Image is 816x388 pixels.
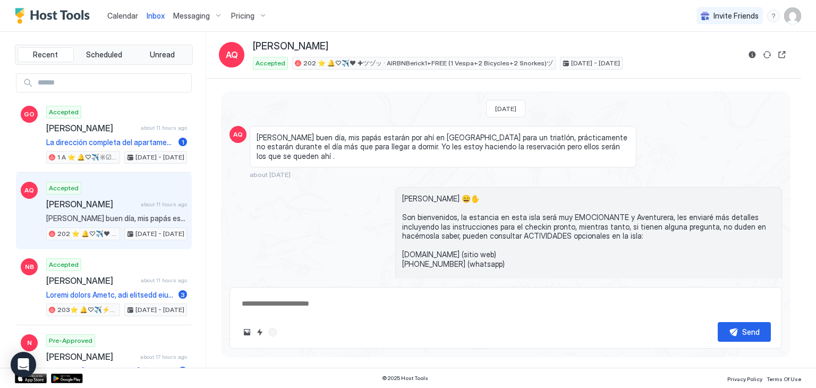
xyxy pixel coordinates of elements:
span: [PERSON_NAME] buen día, mis papás estarán por ahí en [GEOGRAPHIC_DATA] para un triatlón, práctica... [46,214,187,223]
button: Open reservation [776,48,788,61]
a: Terms Of Use [767,373,801,384]
button: Quick reply [253,326,266,339]
span: [DATE] - [DATE] [135,153,184,162]
span: Accepted [256,58,285,68]
span: Privacy Policy [727,376,762,382]
span: [PERSON_NAME] [253,40,328,53]
span: 3 [181,291,185,299]
span: Unread [150,50,175,60]
span: [DATE] - [DATE] [135,305,184,315]
span: [DATE] - [DATE] [571,58,620,68]
span: about 11 hours ago [141,124,187,131]
span: NB [25,262,34,272]
span: Pricing [231,11,254,21]
span: Accepted [49,260,79,269]
a: Host Tools Logo [15,8,95,24]
span: 2 [181,367,185,375]
button: Recent [18,47,74,62]
div: Open Intercom Messenger [11,352,36,377]
span: [PERSON_NAME] buen día, mis papás estarán por ahí en [GEOGRAPHIC_DATA] para un triatlón, práctica... [257,133,630,161]
span: Recent [33,50,58,60]
span: [PERSON_NAME] [46,275,137,286]
a: Google Play Store [51,374,83,383]
input: Input Field [33,74,191,92]
a: Inbox [147,10,165,21]
span: 1 [182,138,184,146]
div: Send [742,326,760,338]
span: N [27,338,32,348]
span: AQ [233,130,243,139]
div: tab-group [15,45,193,65]
button: Send [718,322,771,342]
span: [DATE] - [DATE] [135,229,184,239]
a: App Store [15,374,47,383]
a: Privacy Policy [727,373,762,384]
span: Calendar [107,11,138,20]
span: [PERSON_NAME] [46,199,137,209]
span: about 17 hours ago [140,353,187,360]
span: [PERSON_NAME] [46,123,137,133]
span: 1 A ⭐️ 🔔♡✈️☼☑❥❤❤ ✚ツヅッ · ヅAIRBNBerick3+Free (1 Vespa+2Bicycles+2Snorkes)ヅ [57,153,117,162]
button: Unread [134,47,190,62]
span: about 11 hours ago [141,201,187,208]
span: [DATE] [495,105,516,113]
span: [PERSON_NAME] [46,351,136,362]
span: [PERSON_NAME] 😄✋ Son bienvenidos, la estancia en esta isla será muy EMOCIONANTE y Aventurera, les... [402,194,775,287]
span: AQ [24,185,34,195]
div: menu [767,10,780,22]
span: about 11 hours ago [141,277,187,284]
span: 202 ⭐️ 🔔♡✈️❤ ✚ツヅッ · AIRBNBerick1+FREE (1 Vespa+2 Bicycles+2 Snorkes)ヅ [57,229,117,239]
span: Accepted [49,107,79,117]
span: Scheduled [86,50,122,60]
span: Accepted [49,183,79,193]
span: La dirección completa del apartamento es: [GEOGRAPHIC_DATA] y [GEOGRAPHIC_DATA], detrás del [GEOG... [46,138,174,147]
button: Upload image [241,326,253,339]
span: 203⭐️ 🔔♡✈️⚡★ ❤ ✚ ツッッ · ヅAIRBNBerick2+Free (1 Vespa+2 Bicycles+2 Snorkes)ヅ [57,305,117,315]
span: Messaging [173,11,210,21]
span: Terms Of Use [767,376,801,382]
div: User profile [784,7,801,24]
span: Pre-Approved [49,336,92,345]
span: Invite Friends [713,11,759,21]
a: Calendar [107,10,138,21]
span: Inbox [147,11,165,20]
span: Loremi dolors Ametc, adi elitsedd eiu tempori utlaboree: DOLOREMAG 9) "Aliquaeni", admi venia, qu... [46,290,174,300]
span: AQ [226,48,238,61]
button: Sync reservation [761,48,773,61]
span: about [DATE] [250,171,291,179]
span: Excelente [PERSON_NAME] 🙌 nos apoyan completando la reserva en airbnb 🙏 [46,366,174,376]
span: 202 ⭐️ 🔔♡✈️❤ ✚ツヅッ · AIRBNBerick1+FREE (1 Vespa+2 Bicycles+2 Snorkes)ヅ [303,58,553,68]
span: GO [24,109,35,119]
button: Reservation information [746,48,759,61]
button: Scheduled [76,47,132,62]
span: © 2025 Host Tools [382,375,428,382]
